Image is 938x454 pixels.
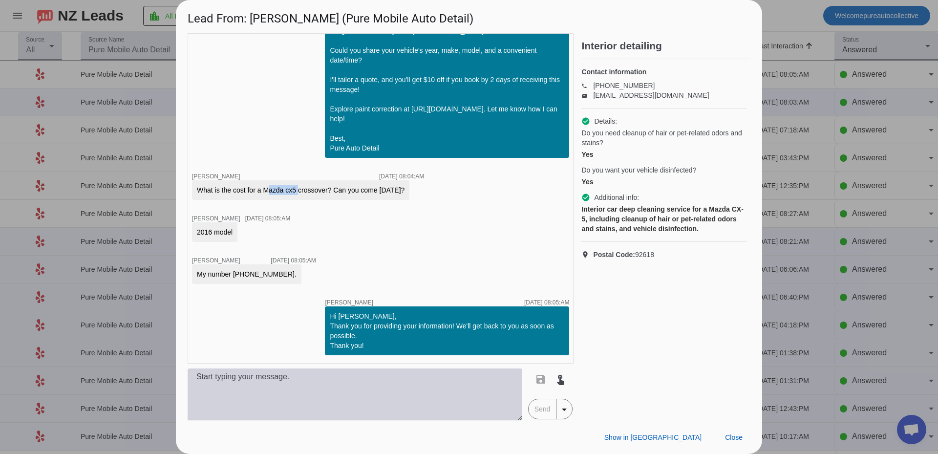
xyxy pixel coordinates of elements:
[379,173,424,179] div: [DATE] 08:04:AM
[581,165,696,175] span: Do you want your vehicle disinfected?
[581,128,746,148] span: Do you need cleanup of hair or pet-related odors and stains?
[717,429,750,446] button: Close
[524,300,569,305] div: [DATE] 08:05:AM
[581,67,746,77] h4: Contact information
[192,215,240,222] span: [PERSON_NAME]
[593,250,654,259] span: 92618
[192,173,240,180] span: [PERSON_NAME]
[593,251,635,259] strong: Postal Code:
[192,257,240,264] span: [PERSON_NAME]
[271,258,316,263] div: [DATE] 08:05:AM
[581,83,593,88] mat-icon: phone
[197,185,405,195] div: What is the cost for a Mazda cx5 crossover? Can you come [DATE]?
[245,216,290,221] div: [DATE] 08:05:AM
[554,373,566,385] mat-icon: touch_app
[581,193,590,202] mat-icon: check_circle
[197,269,297,279] div: My number [PHONE_NUMBER].
[593,82,655,89] a: [PHONE_NUMBER]
[581,93,593,98] mat-icon: email
[604,433,702,441] span: Show in [GEOGRAPHIC_DATA]
[581,204,746,234] div: Interior car deep cleaning service for a Mazda CX-5, including cleanup of hair or pet-related odo...
[594,116,617,126] span: Details:
[330,311,564,350] div: Hi [PERSON_NAME], Thank you for providing your information! We'll get back to you as soon as poss...
[581,251,593,259] mat-icon: location_on
[197,227,233,237] div: 2016 model
[594,193,639,202] span: Additional info:
[581,41,750,51] h2: Interior detailing
[581,150,746,159] div: Yes
[558,404,570,415] mat-icon: arrow_drop_down
[597,429,709,446] button: Show in [GEOGRAPHIC_DATA]
[325,300,373,305] span: [PERSON_NAME]
[593,91,709,99] a: [EMAIL_ADDRESS][DOMAIN_NAME]
[581,177,746,187] div: Yes
[581,117,590,126] mat-icon: check_circle
[725,433,743,441] span: Close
